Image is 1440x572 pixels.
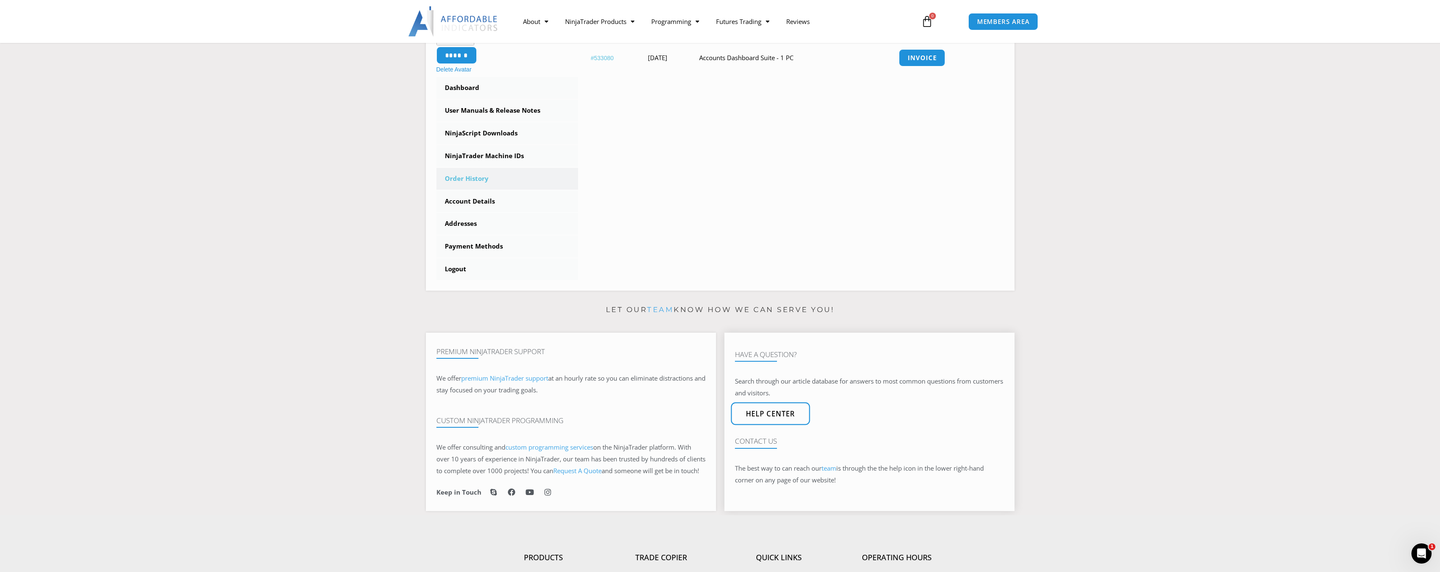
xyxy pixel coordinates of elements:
nav: Account pages [436,77,579,280]
a: MEMBERS AREA [968,13,1038,30]
span: at an hourly rate so you can eliminate distractions and stay focused on your trading goals. [436,374,705,394]
span: 0 [929,13,936,19]
a: team [647,305,674,314]
h4: Products [485,553,602,562]
a: NinjaScript Downloads [436,122,579,144]
p: The best way to can reach our is through the the help icon in the lower right-hand corner on any ... [735,463,1004,486]
a: NinjaTrader Machine IDs [436,145,579,167]
h4: Premium NinjaTrader Support [436,347,705,356]
h4: Trade Copier [602,553,720,562]
span: We offer consulting and [436,443,593,451]
a: NinjaTrader Products [557,12,643,31]
a: Delete Avatar [436,66,472,73]
a: User Manuals & Release Notes [436,100,579,122]
time: [DATE] [648,53,667,62]
a: Programming [643,12,708,31]
td: Accounts Dashboard Suite - 1 PC [699,37,899,79]
a: 0 [909,9,946,34]
a: premium NinjaTrader support [461,374,548,382]
img: LogoAI | Affordable Indicators – NinjaTrader [408,6,499,37]
a: Futures Trading [708,12,778,31]
a: Logout [436,258,579,280]
span: on the NinjaTrader platform. With over 10 years of experience in NinjaTrader, our team has been t... [436,443,705,475]
h4: Operating Hours [838,553,956,562]
h4: Have A Question? [735,350,1004,359]
a: About [515,12,557,31]
p: Let our know how we can serve you! [426,303,1015,317]
a: Reviews [778,12,818,31]
h4: Quick Links [720,553,838,562]
span: MEMBERS AREA [977,19,1030,25]
h4: Custom NinjaTrader Programming [436,416,705,425]
span: We offer [436,374,461,382]
a: Payment Methods [436,236,579,257]
a: View order number 533080 [591,55,614,61]
p: Search through our article database for answers to most common questions from customers and visit... [735,376,1004,399]
span: 1 [1429,543,1435,550]
a: Invoice order number 533080 [899,49,945,66]
a: Addresses [436,213,579,235]
a: Request A Quote [553,466,602,475]
span: Help center [745,410,795,418]
h4: Contact Us [735,437,1004,445]
nav: Menu [515,12,912,31]
a: Help center [731,403,810,425]
a: Account Details [436,191,579,212]
h6: Keep in Touch [436,488,481,496]
a: custom programming services [505,443,593,451]
a: Order History [436,168,579,190]
a: Dashboard [436,77,579,99]
a: team [822,464,836,472]
iframe: Intercom live chat [1411,543,1432,564]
